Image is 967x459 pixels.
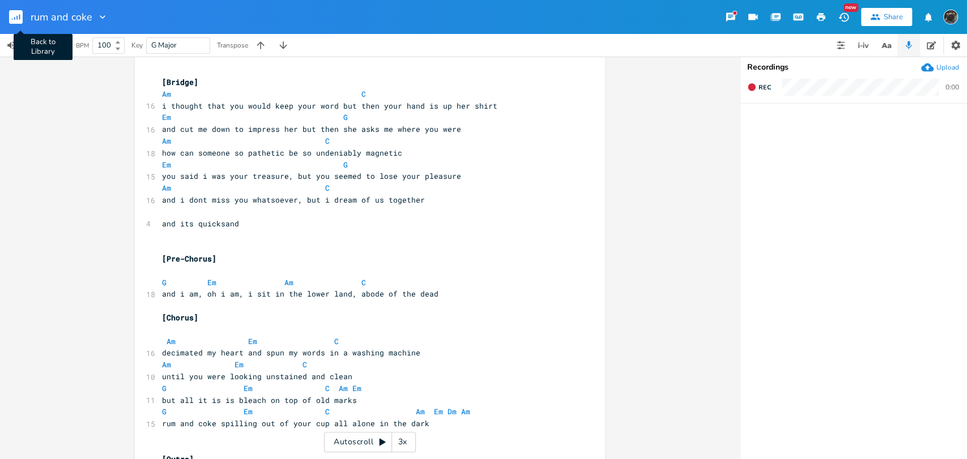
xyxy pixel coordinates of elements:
img: August Tyler Gallant [943,10,958,24]
div: Share [884,12,903,22]
span: but all it is is bleach on top of old marks [162,395,357,405]
div: 3x [392,432,412,452]
span: Am [162,89,171,99]
div: Key [131,42,143,49]
span: C [334,336,339,346]
span: Rec [759,83,771,92]
span: G [343,160,348,170]
div: Recordings [747,63,960,71]
span: C [325,183,330,193]
button: Upload [921,61,959,74]
span: Em [248,336,257,346]
span: C [361,277,366,288]
span: Am [162,136,171,146]
span: C [361,89,366,99]
span: i thought that you would keep your word but then your hand is up her shirt [162,101,497,111]
span: Em [235,359,244,370]
span: G [162,383,167,393]
span: G [343,112,348,122]
span: and i am, oh i am, i sit in the lower land, abode of the dead [162,289,438,299]
span: G [162,406,167,417]
span: C [325,383,330,393]
button: Rec [743,78,776,96]
span: Am [416,406,425,417]
span: and i dont miss you whatsoever, but i dream of us together [162,195,425,205]
span: you said i was your treasure, but you seemed to lose your pleasure [162,171,461,181]
span: [Pre-Chorus] [162,254,216,264]
div: BPM [76,42,89,49]
span: [Bridge] [162,77,198,87]
span: G Major [151,40,177,50]
span: G [162,277,167,288]
span: until you were looking unstained and clean [162,371,352,381]
span: and its quicksand [162,218,239,229]
span: Am [167,336,176,346]
div: Autoscroll [324,432,416,452]
span: [Chorus] [162,312,198,323]
span: Am [162,359,171,370]
div: 0:00 [945,84,959,91]
button: New [832,7,855,27]
div: New [844,3,858,12]
span: Em [162,160,171,170]
span: Dm [448,406,457,417]
span: decimated my heart and spun my words in a washing machine [162,348,420,358]
div: Upload [936,63,959,72]
button: Share [861,8,912,26]
span: Em [434,406,443,417]
span: Em [244,383,253,393]
span: rum and coke [31,12,92,22]
span: Am [162,183,171,193]
span: Em [207,277,216,288]
span: Em [162,112,171,122]
div: Transpose [217,42,248,49]
span: and cut me down to impress her but then she asks me where you were [162,124,461,134]
span: C [325,406,330,417]
span: C [303,359,307,370]
span: rum and coke spilling out of your cup all alone in the dark [162,418,429,428]
span: C [325,136,330,146]
span: Am [461,406,470,417]
span: Em [244,406,253,417]
span: how can someone so pathetic be so undeniably magnetic [162,148,402,158]
span: Am [339,383,348,393]
button: Back to Library [9,3,32,31]
span: Am [284,277,293,288]
span: Em [352,383,361,393]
